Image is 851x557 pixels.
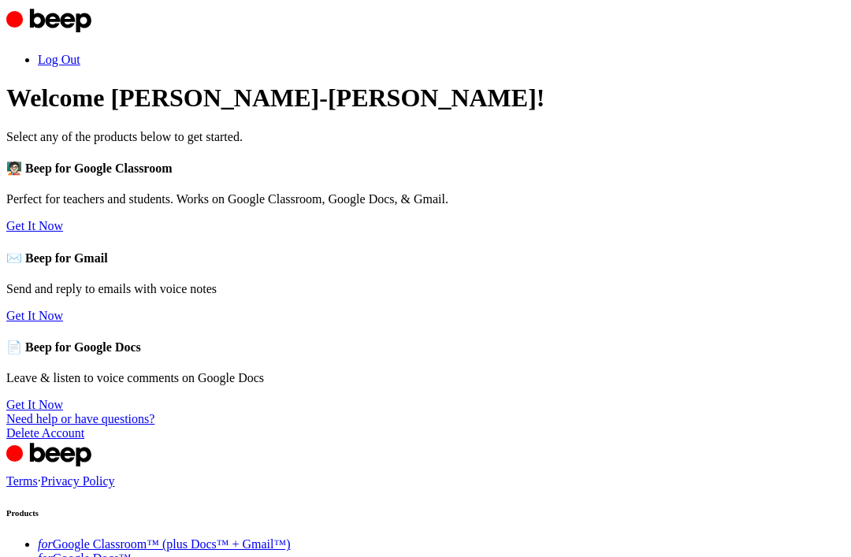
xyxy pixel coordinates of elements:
[38,53,80,66] a: Log Out
[38,537,53,551] i: for
[41,474,115,488] a: Privacy Policy
[6,192,845,206] p: Perfect for teachers and students. Works on Google Classroom, Google Docs, & Gmail.
[38,537,290,551] a: forGoogle Classroom™ (plus Docs™ + Gmail™)
[6,426,84,440] a: Delete Account
[6,474,845,488] div: ·
[6,398,63,411] a: Get It Now
[6,340,845,355] h4: 📄 Beep for Google Docs
[6,508,845,518] h6: Products
[6,161,845,176] h4: 🧑🏻‍🏫 Beep for Google Classroom
[6,219,63,232] a: Get It Now
[6,474,38,488] a: Terms
[6,130,845,144] p: Select any of the products below to get started.
[6,309,63,322] a: Get It Now
[6,26,95,39] a: Beep
[6,282,845,296] p: Send and reply to emails with voice notes
[6,84,845,113] h1: Welcome [PERSON_NAME]-[PERSON_NAME]!
[6,412,154,425] a: Need help or have questions?
[6,460,95,473] a: Cruip
[6,251,845,266] h4: ✉️ Beep for Gmail
[6,371,845,385] p: Leave & listen to voice comments on Google Docs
